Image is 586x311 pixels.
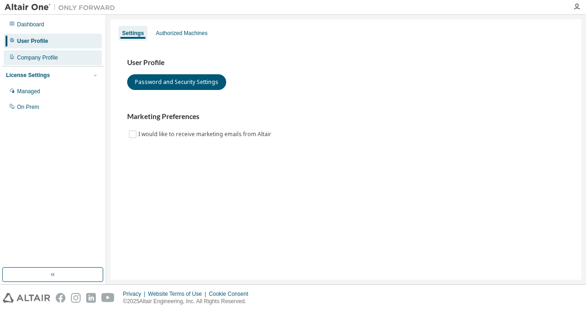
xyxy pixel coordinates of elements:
[127,58,565,67] h3: User Profile
[156,30,207,37] div: Authorized Machines
[123,290,148,298] div: Privacy
[148,290,209,298] div: Website Terms of Use
[138,129,273,140] label: I would like to receive marketing emails from Altair
[56,293,65,303] img: facebook.svg
[17,21,44,28] div: Dashboard
[17,54,58,61] div: Company Profile
[6,72,50,79] div: License Settings
[5,3,120,12] img: Altair One
[127,112,565,121] h3: Marketing Preferences
[101,293,115,303] img: youtube.svg
[127,74,226,90] button: Password and Security Settings
[17,88,40,95] div: Managed
[122,30,144,37] div: Settings
[209,290,253,298] div: Cookie Consent
[123,298,254,305] p: © 2025 Altair Engineering, Inc. All Rights Reserved.
[17,103,39,111] div: On Prem
[86,293,96,303] img: linkedin.svg
[17,37,48,45] div: User Profile
[3,293,50,303] img: altair_logo.svg
[71,293,81,303] img: instagram.svg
